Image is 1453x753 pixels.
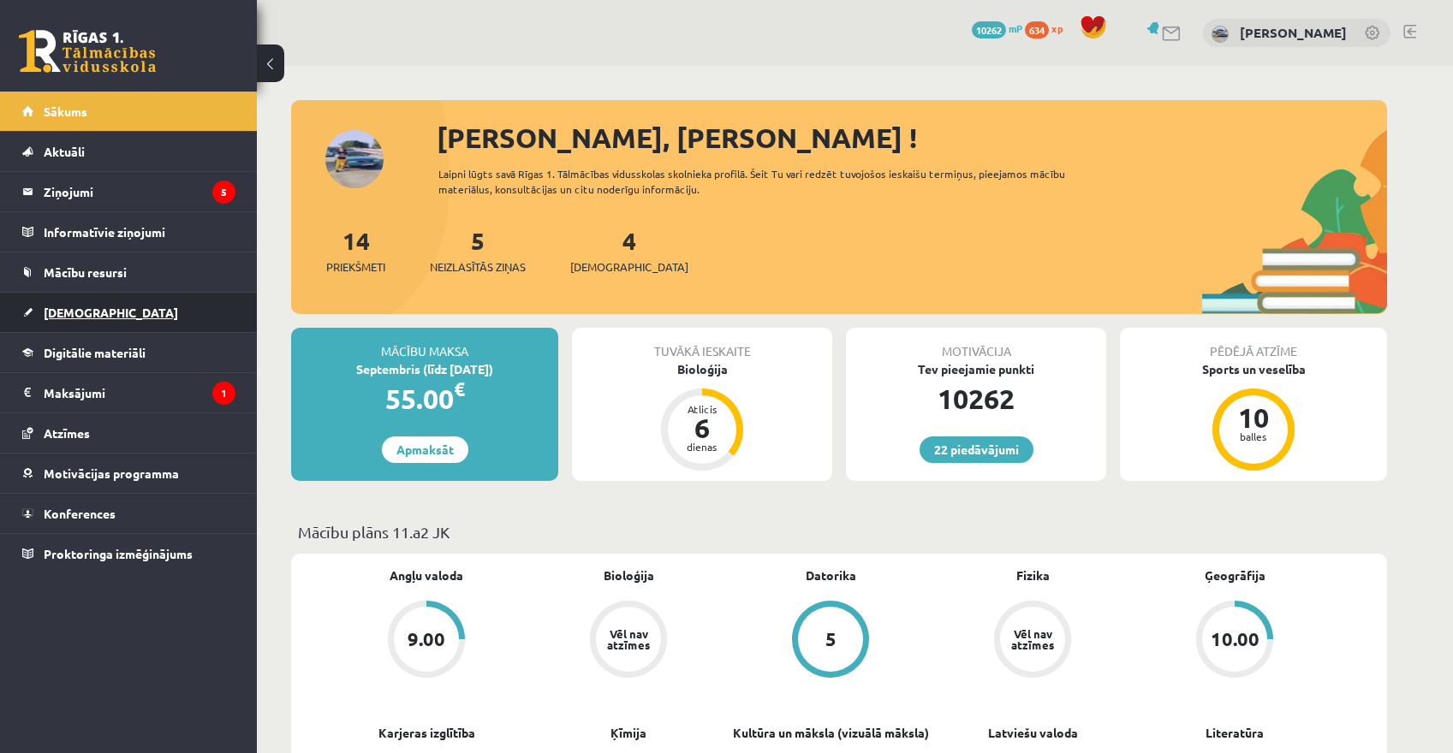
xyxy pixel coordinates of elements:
[19,30,156,73] a: Rīgas 1. Tālmācības vidusskola
[1016,566,1050,584] a: Fizika
[22,212,235,252] a: Informatīvie ziņojumi
[291,378,558,419] div: 55.00
[44,465,179,481] span: Motivācijas programma
[430,225,526,276] a: 5Neizlasītās ziņas
[1120,360,1387,378] div: Sports un veselība
[437,117,1387,158] div: [PERSON_NAME], [PERSON_NAME] !
[572,328,832,360] div: Tuvākā ieskaite
[298,520,1380,543] p: Mācību plāns 11.a2 JK
[610,724,646,742] a: Ķīmija
[22,534,235,573] a: Proktoringa izmēģinājums
[1240,24,1347,41] a: [PERSON_NAME]
[729,601,932,681] a: 5
[212,181,235,204] i: 5
[22,454,235,493] a: Motivācijas programma
[846,360,1106,378] div: Tev pieejamie punkti
[846,328,1106,360] div: Motivācija
[972,21,1022,35] a: 10262 mP
[44,172,235,211] legend: Ziņojumi
[291,360,558,378] div: Septembris (līdz [DATE])
[22,132,235,171] a: Aktuāli
[1134,601,1336,681] a: 10.00
[676,404,728,414] div: Atlicis
[22,494,235,533] a: Konferences
[44,425,90,441] span: Atzīmes
[44,305,178,320] span: [DEMOGRAPHIC_DATA]
[572,360,832,378] div: Bioloģija
[570,225,688,276] a: 4[DEMOGRAPHIC_DATA]
[570,258,688,276] span: [DEMOGRAPHIC_DATA]
[1025,21,1071,35] a: 634 xp
[1025,21,1049,39] span: 634
[291,328,558,360] div: Mācību maksa
[1228,404,1279,431] div: 10
[326,225,385,276] a: 14Priekšmeti
[44,212,235,252] legend: Informatīvie ziņojumi
[1051,21,1063,35] span: xp
[44,506,116,521] span: Konferences
[454,376,465,401] span: €
[325,601,527,681] a: 9.00
[1009,628,1057,650] div: Vēl nav atzīmes
[572,360,832,473] a: Bioloģija Atlicis 6 dienas
[527,601,729,681] a: Vēl nav atzīmes
[1212,26,1229,43] img: Kristers Roberts Lagzdiņš
[1120,328,1387,360] div: Pēdējā atzīme
[733,724,929,742] a: Kultūra un māksla (vizuālā māksla)
[806,566,856,584] a: Datorika
[44,546,193,561] span: Proktoringa izmēģinājums
[932,601,1134,681] a: Vēl nav atzīmes
[825,630,837,649] div: 5
[326,258,385,276] span: Priekšmeti
[22,252,235,292] a: Mācību resursi
[1205,566,1265,584] a: Ģeogrāfija
[988,724,1078,742] a: Latviešu valoda
[1120,360,1387,473] a: Sports un veselība 10 balles
[382,436,468,463] a: Apmaksāt
[604,566,654,584] a: Bioloģija
[430,258,526,276] span: Neizlasītās ziņas
[972,21,1006,39] span: 10262
[846,378,1106,419] div: 10262
[604,628,652,650] div: Vēl nav atzīmes
[390,566,463,584] a: Angļu valoda
[676,442,728,452] div: dienas
[44,264,127,280] span: Mācību resursi
[212,382,235,405] i: 1
[1009,21,1022,35] span: mP
[22,413,235,453] a: Atzīmes
[44,144,85,159] span: Aktuāli
[44,345,146,360] span: Digitālie materiāli
[1206,724,1264,742] a: Literatūra
[378,724,475,742] a: Karjeras izglītība
[44,104,87,119] span: Sākums
[438,166,1096,197] div: Laipni lūgts savā Rīgas 1. Tālmācības vidusskolas skolnieka profilā. Šeit Tu vari redzēt tuvojošo...
[408,630,445,649] div: 9.00
[44,373,235,412] legend: Maksājumi
[22,373,235,412] a: Maksājumi1
[22,172,235,211] a: Ziņojumi5
[920,436,1033,463] a: 22 piedāvājumi
[1228,431,1279,442] div: balles
[676,414,728,442] div: 6
[22,333,235,372] a: Digitālie materiāli
[22,293,235,332] a: [DEMOGRAPHIC_DATA]
[1211,630,1259,649] div: 10.00
[22,92,235,131] a: Sākums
